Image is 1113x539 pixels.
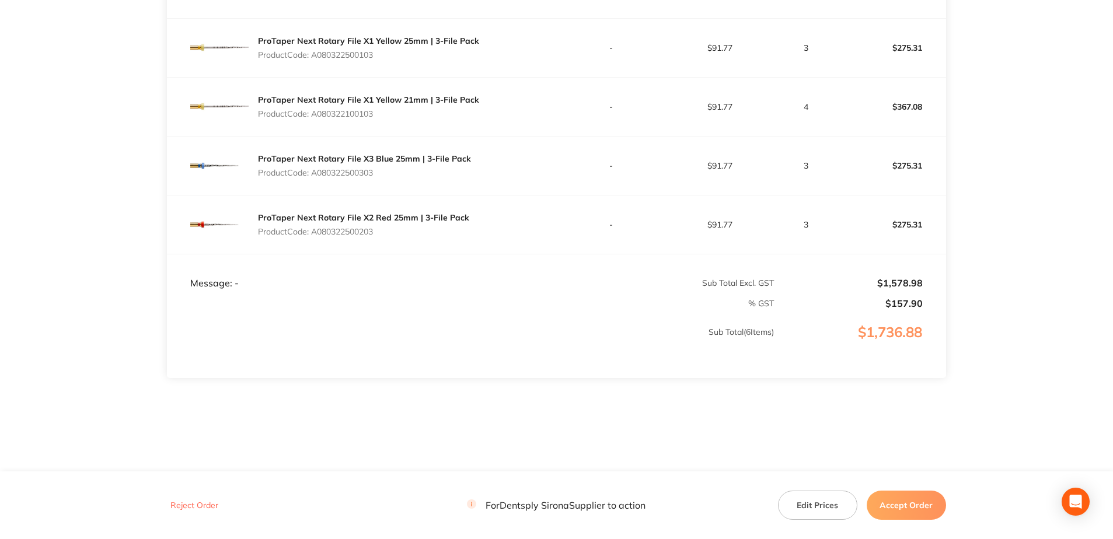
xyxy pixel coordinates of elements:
[168,327,774,360] p: Sub Total ( 6 Items)
[775,161,836,170] p: 3
[775,43,836,52] p: 3
[838,34,945,62] p: $275.31
[838,152,945,180] p: $275.31
[258,50,479,60] p: Product Code: A080322500103
[666,43,774,52] p: $91.77
[557,161,665,170] p: -
[258,168,471,177] p: Product Code: A080322500303
[190,19,249,77] img: enBxcTl6cg
[258,212,469,223] a: ProTaper Next Rotary File X2 Red 25mm | 3-File Pack
[867,491,946,520] button: Accept Order
[557,102,665,111] p: -
[1062,488,1090,516] div: Open Intercom Messenger
[838,93,945,121] p: $367.08
[775,278,923,288] p: $1,578.98
[775,220,836,229] p: 3
[778,491,857,520] button: Edit Prices
[258,153,471,164] a: ProTaper Next Rotary File X3 Blue 25mm | 3-File Pack
[190,195,249,254] img: MTR6amZiZQ
[666,220,774,229] p: $91.77
[258,227,469,236] p: Product Code: A080322500203
[168,299,774,308] p: % GST
[557,220,665,229] p: -
[167,500,222,510] button: Reject Order
[467,499,646,510] p: For Dentsply Sirona Supplier to action
[190,78,249,136] img: enVqemo3Mw
[775,298,923,309] p: $157.90
[557,43,665,52] p: -
[838,211,945,239] p: $275.31
[167,254,556,289] td: Message: -
[258,94,479,105] a: ProTaper Next Rotary File X1 Yellow 21mm | 3-File Pack
[258,36,479,46] a: ProTaper Next Rotary File X1 Yellow 25mm | 3-File Pack
[557,278,774,288] p: Sub Total Excl. GST
[666,161,774,170] p: $91.77
[258,109,479,118] p: Product Code: A080322100103
[190,136,249,195] img: NHloM2lnaQ
[666,102,774,111] p: $91.77
[775,324,945,364] p: $1,736.88
[775,102,836,111] p: 4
